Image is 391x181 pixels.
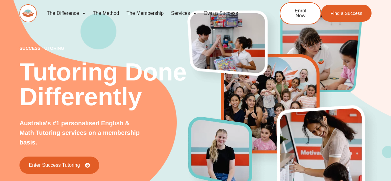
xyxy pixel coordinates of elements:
[19,157,99,174] a: Enter Success Tutoring
[330,11,362,15] span: Find a Success
[43,6,259,20] nav: Menu
[321,5,372,22] a: Find a Success
[290,8,311,18] span: Enrol Now
[43,6,89,20] a: The Difference
[29,163,80,168] span: Enter Success Tutoring
[200,6,242,20] a: Own a Success
[19,46,188,50] p: success tutoring
[280,2,321,24] a: Enrol Now
[123,6,167,20] a: The Membership
[19,119,143,147] p: Australia's #1 personalised English & Math Tutoring services on a membership basis.
[89,6,123,20] a: The Method
[19,60,188,109] h2: Tutoring Done Differently
[167,6,200,20] a: Services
